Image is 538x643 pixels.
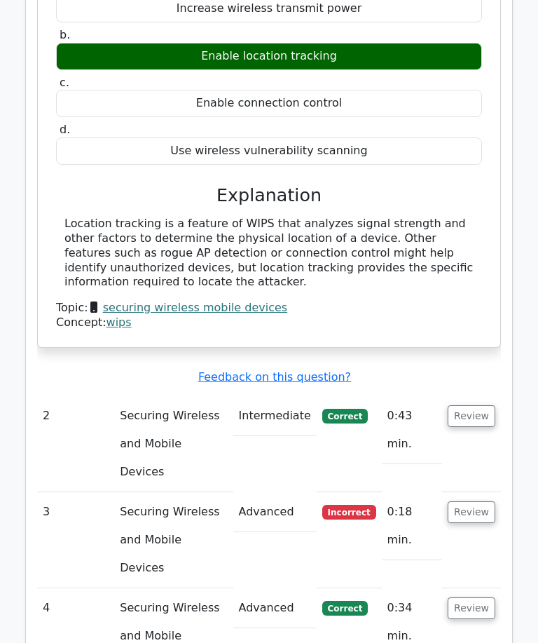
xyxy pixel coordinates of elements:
button: Review [448,501,495,523]
span: d. [60,123,70,136]
td: Intermediate [233,396,317,436]
a: securing wireless mobile devices [103,301,287,314]
div: Topic: [56,301,482,316]
td: 2 [37,396,114,492]
td: Securing Wireless and Mobile Devices [114,396,233,492]
span: Correct [322,409,368,423]
td: 0:18 min. [382,492,442,560]
div: Enable location tracking [56,43,482,70]
div: Concept: [56,316,482,330]
button: Review [448,405,495,427]
a: wips [106,316,132,329]
div: Location tracking is a feature of WIPS that analyzes signal strength and other factors to determi... [64,217,474,290]
td: 3 [37,492,114,588]
span: b. [60,28,70,41]
span: c. [60,76,69,89]
h3: Explanation [64,184,474,205]
td: 0:43 min. [382,396,442,464]
button: Review [448,597,495,619]
td: Securing Wireless and Mobile Devices [114,492,233,588]
div: Use wireless vulnerability scanning [56,137,482,165]
a: Feedback on this question? [198,370,351,384]
span: Incorrect [322,505,376,519]
td: Advanced [233,492,317,532]
span: Correct [322,601,368,615]
div: Enable connection control [56,90,482,117]
td: Advanced [233,588,317,628]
